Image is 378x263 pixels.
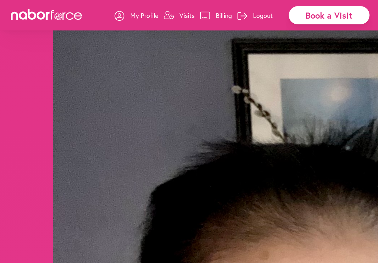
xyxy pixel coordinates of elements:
[164,5,195,26] a: Visits
[216,11,232,20] p: Billing
[200,5,232,26] a: Billing
[289,6,369,24] div: Book a Visit
[115,5,158,26] a: My Profile
[130,11,158,20] p: My Profile
[237,5,273,26] a: Logout
[253,11,273,20] p: Logout
[179,11,195,20] p: Visits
